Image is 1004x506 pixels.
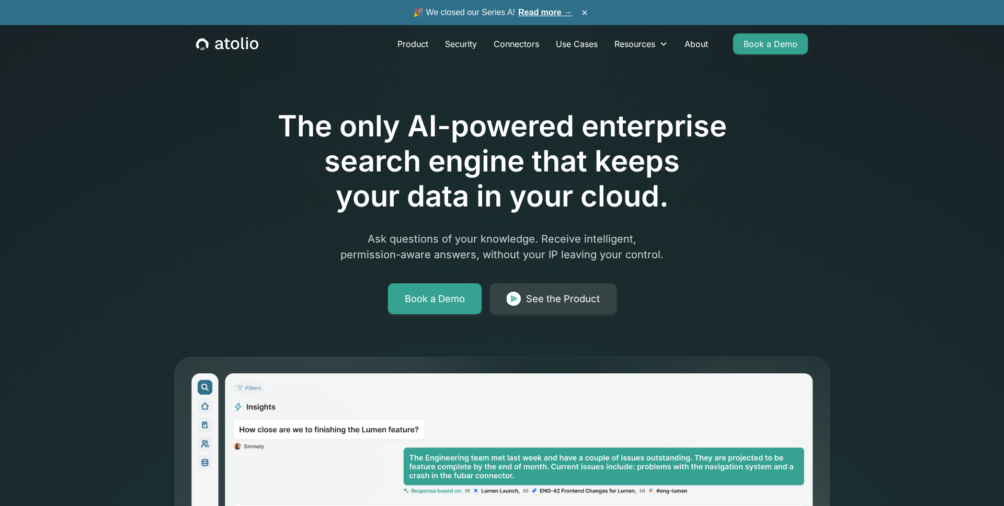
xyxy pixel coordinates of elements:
[389,33,437,54] a: Product
[196,37,258,51] a: home
[606,33,676,54] div: Resources
[518,8,572,17] a: Read more →
[490,283,617,315] a: See the Product
[526,292,600,306] div: See the Product
[301,231,703,262] p: Ask questions of your knowledge. Receive intelligent, permission-aware answers, without your IP l...
[234,109,770,214] h1: The only AI-powered enterprise search engine that keeps your data in your cloud.
[578,7,591,18] button: ×
[388,283,482,315] a: Book a Demo
[614,38,655,50] div: Resources
[437,33,485,54] a: Security
[485,33,547,54] a: Connectors
[413,6,572,19] span: 🎉 We closed our Series A!
[733,33,808,54] a: Book a Demo
[676,33,716,54] a: About
[547,33,606,54] a: Use Cases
